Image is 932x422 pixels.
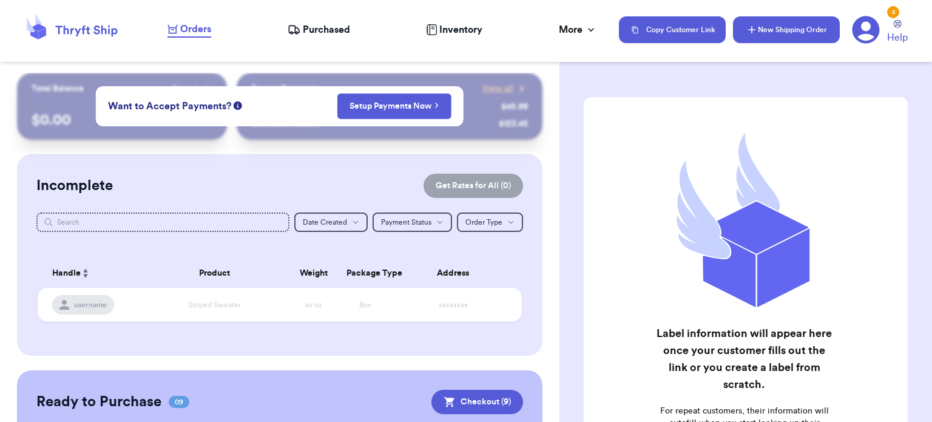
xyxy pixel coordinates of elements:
span: Help [887,30,908,45]
span: Inventory [439,22,482,37]
div: $ 45.99 [501,101,528,113]
p: Total Balance [32,83,84,95]
th: Package Type [339,259,391,288]
span: Box [359,301,371,308]
a: View all [482,83,528,95]
a: Orders [167,22,211,38]
span: Striped Sweater [188,301,241,308]
span: Purchased [303,22,350,37]
span: Orders [180,22,211,36]
div: $ 123.45 [499,118,528,130]
button: Checkout (9) [431,390,523,414]
span: Payout [172,83,198,95]
span: Payment Status [381,219,431,226]
p: Recent Payments [251,83,319,95]
span: xx oz [305,301,322,308]
a: Help [887,20,908,45]
a: 2 [852,16,880,44]
span: Order Type [465,219,502,226]
button: Copy Customer Link [619,16,726,43]
span: Want to Accept Payments? [108,99,231,114]
div: 2 [887,6,899,18]
button: Date Created [294,213,368,232]
th: Product [141,259,287,288]
span: username [74,300,107,310]
button: Payment Status [373,213,452,232]
button: Order Type [457,213,523,232]
h2: Incomplete [36,176,113,196]
span: 09 [169,396,189,408]
input: Search [36,213,289,232]
a: Purchased [288,22,350,37]
span: Date Created [303,219,347,226]
a: Payout [172,83,212,95]
a: Setup Payments Now [349,100,439,112]
button: New Shipping Order [733,16,840,43]
h2: Label information will appear here once your customer fills out the link or you create a label fr... [653,325,835,393]
button: Get Rates for All (0) [424,174,523,198]
span: Handle [52,267,81,280]
span: View all [482,83,513,95]
span: xxxxxxxx [439,301,468,308]
th: Address [391,259,522,288]
div: More [559,22,597,37]
p: $ 0.00 [32,111,213,130]
th: Weight [288,259,340,288]
button: Sort ascending [81,266,90,281]
button: Setup Payments Now [337,94,451,119]
h2: Ready to Purchase [36,392,161,412]
a: Inventory [426,22,482,37]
